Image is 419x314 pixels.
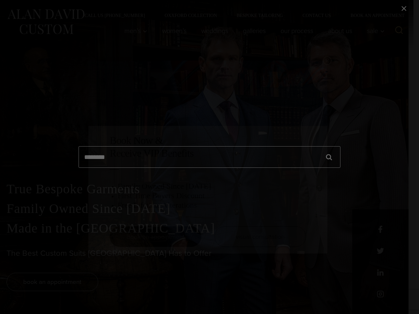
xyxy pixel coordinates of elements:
[118,191,306,201] h3: First Time Buyers Discount
[110,226,201,247] a: book an appointment
[118,182,306,191] h3: Family Owned Since [DATE]
[118,201,306,210] h3: Free Lifetime Alterations
[214,226,306,247] a: visual consultation
[323,56,332,65] button: Close
[110,134,306,159] h2: Book Now & Receive VIP Benefits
